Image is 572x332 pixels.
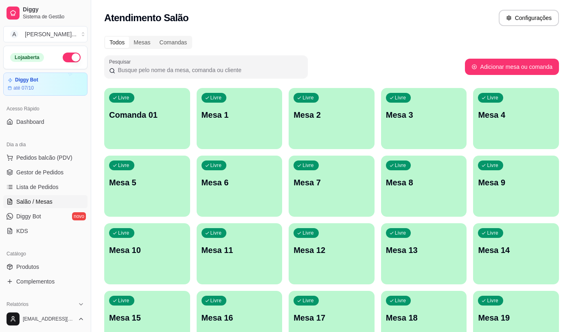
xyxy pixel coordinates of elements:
article: até 07/10 [13,85,34,91]
p: Livre [302,95,314,101]
span: Sistema de Gestão [23,13,84,20]
p: Comanda 01 [109,109,185,121]
button: Alterar Status [63,53,81,62]
span: Pedidos balcão (PDV) [16,154,72,162]
button: LivreMesa 13 [381,223,467,284]
p: Livre [487,162,498,169]
p: Livre [210,162,222,169]
p: Livre [118,297,129,304]
p: Livre [487,297,498,304]
a: Salão / Mesas [3,195,88,208]
p: Mesa 12 [294,244,370,256]
p: Mesa 11 [202,244,278,256]
label: Pesquisar [109,58,134,65]
p: Livre [210,230,222,236]
button: [EMAIL_ADDRESS][DOMAIN_NAME] [3,309,88,329]
p: Mesa 10 [109,244,185,256]
div: Todos [105,37,129,48]
p: Mesa 1 [202,109,278,121]
h2: Atendimento Salão [104,11,188,24]
a: Dashboard [3,115,88,128]
p: Livre [210,95,222,101]
p: Mesa 17 [294,312,370,323]
p: Livre [487,95,498,101]
button: LivreMesa 9 [473,156,559,217]
button: LivreMesa 3 [381,88,467,149]
span: [EMAIL_ADDRESS][DOMAIN_NAME] [23,316,75,322]
p: Livre [302,162,314,169]
p: Livre [395,162,406,169]
input: Pesquisar [115,66,303,74]
button: LivreMesa 2 [289,88,375,149]
a: KDS [3,224,88,237]
a: DiggySistema de Gestão [3,3,88,23]
button: LivreMesa 14 [473,223,559,284]
p: Mesa 8 [386,177,462,188]
span: Lista de Pedidos [16,183,59,191]
p: Mesa 9 [478,177,554,188]
span: Diggy Bot [16,212,41,220]
div: [PERSON_NAME] ... [25,30,77,38]
article: Diggy Bot [15,77,38,83]
p: Livre [118,95,129,101]
p: Livre [302,230,314,236]
a: Gestor de Pedidos [3,166,88,179]
p: Mesa 14 [478,244,554,256]
button: LivreMesa 1 [197,88,283,149]
button: Select a team [3,26,88,42]
span: Gestor de Pedidos [16,168,64,176]
a: Diggy Botaté 07/10 [3,73,88,96]
div: Loja aberta [10,53,44,62]
div: Catálogo [3,247,88,260]
span: Produtos [16,263,39,271]
p: Mesa 3 [386,109,462,121]
button: LivreComanda 01 [104,88,190,149]
p: Livre [395,297,406,304]
button: Pedidos balcão (PDV) [3,151,88,164]
p: Mesa 18 [386,312,462,323]
p: Livre [118,230,129,236]
div: Acesso Rápido [3,102,88,115]
p: Mesa 2 [294,109,370,121]
p: Mesa 6 [202,177,278,188]
span: A [10,30,18,38]
p: Mesa 15 [109,312,185,323]
a: Produtos [3,260,88,273]
button: LivreMesa 4 [473,88,559,149]
p: Mesa 7 [294,177,370,188]
button: LivreMesa 6 [197,156,283,217]
a: Complementos [3,275,88,288]
span: Diggy [23,6,84,13]
span: Dashboard [16,118,44,126]
button: LivreMesa 12 [289,223,375,284]
p: Livre [302,297,314,304]
button: Adicionar mesa ou comanda [465,59,559,75]
a: Diggy Botnovo [3,210,88,223]
div: Mesas [129,37,155,48]
p: Mesa 5 [109,177,185,188]
p: Mesa 16 [202,312,278,323]
span: Complementos [16,277,55,286]
button: LivreMesa 10 [104,223,190,284]
span: Salão / Mesas [16,198,53,206]
div: Dia a dia [3,138,88,151]
p: Livre [118,162,129,169]
p: Livre [487,230,498,236]
button: LivreMesa 7 [289,156,375,217]
button: Configurações [499,10,559,26]
p: Livre [210,297,222,304]
p: Mesa 13 [386,244,462,256]
p: Mesa 4 [478,109,554,121]
button: LivreMesa 5 [104,156,190,217]
span: KDS [16,227,28,235]
p: Livre [395,95,406,101]
a: Lista de Pedidos [3,180,88,193]
button: LivreMesa 8 [381,156,467,217]
p: Mesa 19 [478,312,554,323]
span: Relatórios [7,301,28,308]
div: Comandas [155,37,192,48]
button: LivreMesa 11 [197,223,283,284]
p: Livre [395,230,406,236]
